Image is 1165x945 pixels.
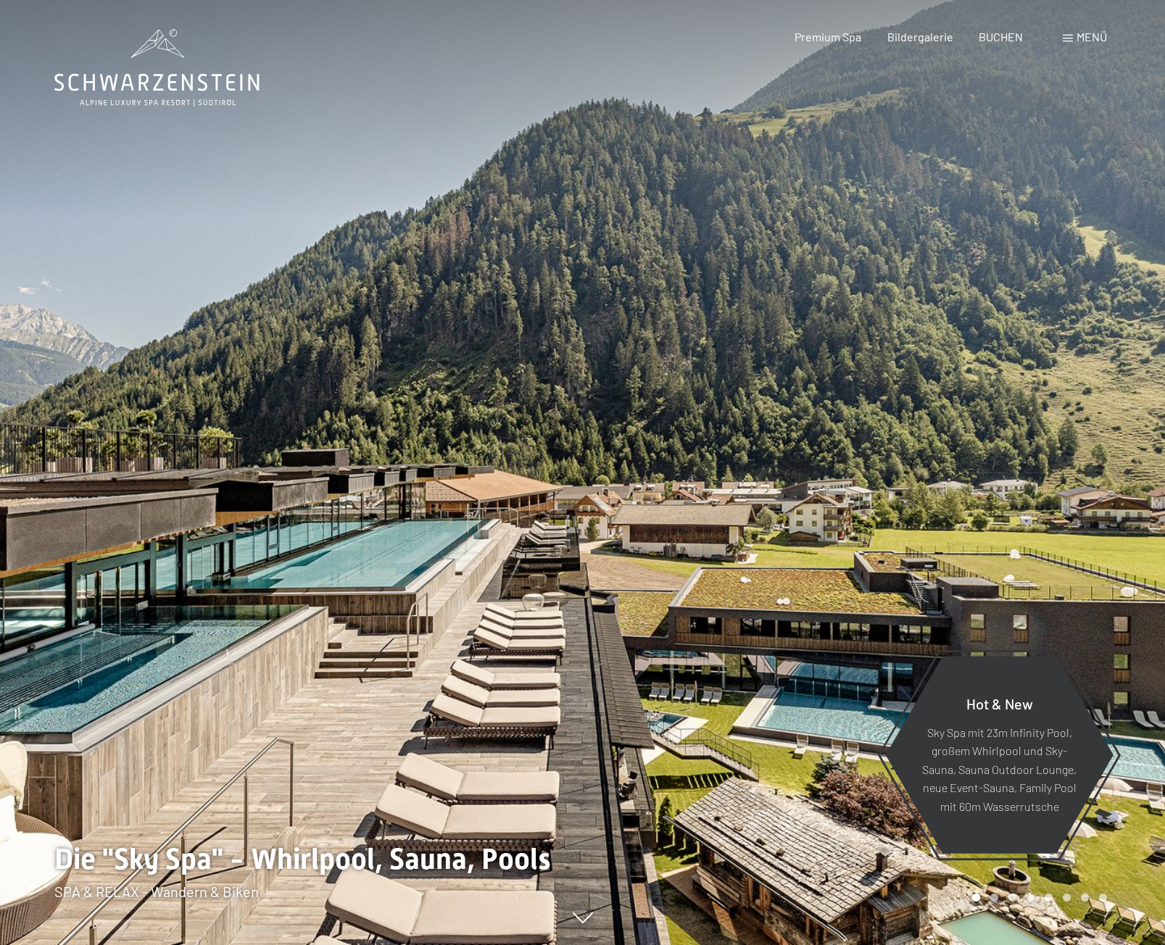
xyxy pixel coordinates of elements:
div: Carousel Page 5 [1045,894,1053,902]
div: Carousel Pagination [967,894,1107,902]
div: Carousel Page 1 (Current Slide) [972,894,980,902]
div: Carousel Page 3 [1008,894,1016,902]
p: Sky Spa mit 23m Infinity Pool, großem Whirlpool und Sky-Sauna, Sauna Outdoor Lounge, neue Event-S... [921,723,1078,815]
a: Bildergalerie [887,30,953,43]
div: Carousel Page 2 [990,894,998,902]
a: Premium Spa [795,30,861,43]
span: Menü [1077,30,1107,43]
div: Carousel Page 4 [1027,894,1035,902]
div: Carousel Page 8 [1099,894,1107,902]
div: Carousel Page 7 [1081,894,1089,902]
span: Hot & New [966,694,1033,712]
div: Carousel Page 6 [1063,894,1071,902]
a: Hot & New Sky Spa mit 23m Infinity Pool, großem Whirlpool und Sky-Sauna, Sauna Outdoor Lounge, ne... [884,655,1114,854]
a: BUCHEN [979,30,1023,43]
